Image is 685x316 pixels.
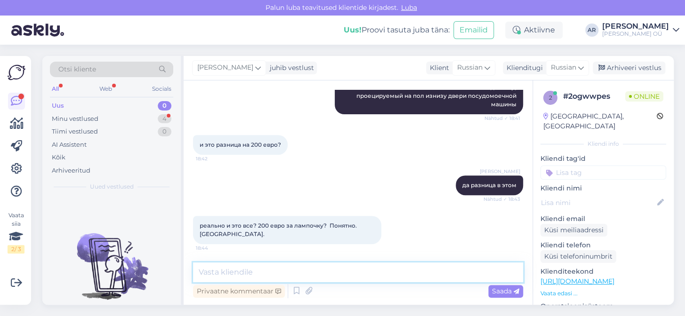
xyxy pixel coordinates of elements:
div: Privaatne kommentaar [193,285,285,298]
div: AR [585,24,598,37]
span: 18:42 [196,155,231,162]
span: Luba [398,3,420,12]
span: Saada [492,287,519,295]
div: Küsi telefoninumbrit [540,250,616,263]
button: Emailid [453,21,494,39]
div: 4 [158,114,171,124]
input: Lisa nimi [541,197,655,208]
div: Proovi tasuta juba täna: [344,24,450,36]
div: Kliendi info [540,140,666,148]
p: Operatsioonisüsteem [540,301,666,311]
div: All [50,83,61,95]
span: Uued vestlused [90,182,134,191]
p: Kliendi telefon [540,240,666,250]
img: No chats [42,216,181,301]
span: Russian [457,63,483,73]
div: Vaata siia [8,211,24,253]
div: Arhiveeritud [52,166,90,175]
div: Klienditugi [503,63,543,73]
p: Kliendi nimi [540,183,666,193]
div: 2 / 3 [8,245,24,253]
div: Küsi meiliaadressi [540,224,607,237]
div: juhib vestlust [266,63,314,73]
span: Nähtud ✓ 18:41 [484,115,520,122]
p: Klienditeekond [540,267,666,276]
div: [PERSON_NAME] OÜ [602,30,669,38]
div: 0 [158,101,171,111]
span: Online [625,91,663,102]
div: [PERSON_NAME] [602,23,669,30]
span: реально и это все? 200 евро за лампочку? Понятно. [GEOGRAPHIC_DATA]. [200,222,358,237]
div: Minu vestlused [52,114,98,124]
span: Nähtud ✓ 18:43 [484,196,520,203]
span: [PERSON_NAME] [480,168,520,175]
div: # 2ogwwpes [563,91,625,102]
span: Russian [551,63,576,73]
div: Web [97,83,114,95]
div: Arhiveeri vestlus [593,62,665,74]
span: Otsi kliente [58,64,96,74]
p: Kliendi email [540,214,666,224]
div: Tiimi vestlused [52,127,98,136]
div: AI Assistent [52,140,87,150]
p: Vaata edasi ... [540,289,666,298]
a: [PERSON_NAME][PERSON_NAME] OÜ [602,23,679,38]
span: 18:44 [196,245,231,252]
div: Kõik [52,153,65,162]
p: Kliendi tag'id [540,154,666,164]
div: Uus [52,101,64,111]
input: Lisa tag [540,166,666,180]
div: Socials [150,83,173,95]
b: Uus! [344,25,362,34]
div: Klient [426,63,449,73]
span: [PERSON_NAME] [197,63,253,73]
img: Askly Logo [8,63,25,81]
span: Bosch SMV6ZCX06E есть световой индикатор, проецируемый на пол изнизу двери посудомоечной машины [356,84,518,108]
span: да разница в этом [462,182,516,189]
div: Aktiivne [505,22,563,39]
div: [GEOGRAPHIC_DATA], [GEOGRAPHIC_DATA] [543,111,657,131]
div: 0 [158,127,171,136]
a: [URL][DOMAIN_NAME] [540,277,614,285]
span: 2 [549,94,552,101]
span: и это разница на 200 евро? [200,141,281,148]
